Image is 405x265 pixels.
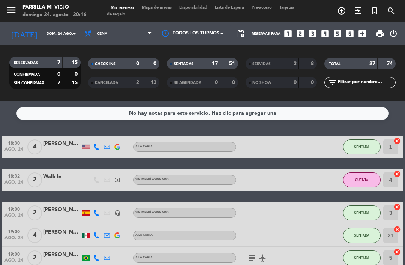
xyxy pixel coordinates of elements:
[153,61,158,66] strong: 0
[135,145,153,148] span: A LA CARTA
[6,26,43,42] i: [DATE]
[4,227,23,235] span: 19:00
[4,249,23,258] span: 19:00
[343,205,381,220] button: SENTADA
[337,78,395,87] input: Filtrar por nombre...
[345,29,355,39] i: looks_6
[43,139,81,148] div: [PERSON_NAME]
[57,72,60,77] strong: 0
[43,205,81,214] div: [PERSON_NAME] [PERSON_NAME]
[343,172,381,187] button: CUENTA
[43,228,81,237] div: [PERSON_NAME]
[70,29,79,38] i: arrow_drop_down
[129,109,276,118] div: No hay notas para este servicio. Haz clic para agregar una
[308,29,318,39] i: looks_3
[393,137,401,145] i: cancel
[337,6,346,15] i: add_circle_outline
[311,80,315,85] strong: 0
[72,80,79,85] strong: 15
[174,81,201,85] span: RE AGENDADA
[354,211,369,215] span: SENTADA
[354,6,363,15] i: exit_to_app
[4,180,23,189] span: ago. 24
[14,73,40,76] span: CONFIRMADA
[72,60,79,65] strong: 15
[136,61,139,66] strong: 0
[354,256,369,260] span: SENTADA
[375,29,384,38] span: print
[212,61,218,66] strong: 17
[383,4,399,17] span: BUSCAR
[215,80,218,85] strong: 0
[135,178,169,181] span: Sin menú asignado
[350,4,366,17] span: WALK IN
[22,4,87,11] div: Parrilla Mi Viejo
[393,170,401,178] i: cancel
[4,235,23,244] span: ago. 24
[295,29,305,39] i: looks_two
[114,144,120,150] img: google-logo.png
[27,205,42,220] span: 2
[370,6,379,15] i: turned_in_not
[4,213,23,222] span: ago. 24
[355,178,368,182] span: CUENTA
[252,62,271,66] span: SERVIDAS
[135,256,153,259] span: A LA CARTA
[211,6,248,10] span: Lista de Espera
[114,177,120,183] i: exit_to_app
[343,228,381,243] button: SENTADA
[43,250,81,259] div: [PERSON_NAME]
[393,226,401,233] i: cancel
[320,29,330,39] i: looks_4
[333,29,342,39] i: looks_5
[232,80,237,85] strong: 0
[150,80,158,85] strong: 13
[43,172,81,181] div: Walk In
[4,171,23,180] span: 18:32
[389,29,398,38] i: power_settings_new
[57,80,60,85] strong: 7
[258,253,267,262] i: airplanemode_active
[393,248,401,256] i: cancel
[6,4,17,18] button: menu
[294,80,297,85] strong: 0
[14,61,38,65] span: RESERVADAS
[135,234,153,237] span: A LA CARTA
[27,139,42,154] span: 4
[57,60,60,65] strong: 7
[95,62,115,66] span: CHECK INS
[174,62,193,66] span: SENTADAS
[14,81,44,85] span: SIN CONFIRMAR
[387,22,399,45] div: LOG OUT
[247,253,256,262] i: subject
[328,78,337,87] i: filter_list
[107,6,138,10] span: Mis reservas
[311,61,315,66] strong: 8
[357,29,367,39] i: add_box
[136,80,139,85] strong: 2
[6,4,17,16] i: menu
[343,139,381,154] button: SENTADA
[22,11,87,19] div: domingo 24. agosto - 20:16
[387,6,396,15] i: search
[135,211,169,214] span: Sin menú asignado
[329,62,340,66] span: TOTAL
[75,72,79,77] strong: 0
[354,233,369,237] span: SENTADA
[95,81,118,85] span: CANCELADA
[27,228,42,243] span: 4
[114,210,120,216] i: headset_mic
[369,61,375,66] strong: 27
[114,232,120,238] img: google-logo.png
[393,203,401,211] i: cancel
[4,204,23,213] span: 19:00
[27,172,42,187] span: 2
[354,145,369,149] span: SENTADA
[283,29,293,39] i: looks_one
[294,61,297,66] strong: 3
[333,4,350,17] span: RESERVAR MESA
[387,61,394,66] strong: 74
[97,32,107,36] span: Cena
[252,81,271,85] span: NO SHOW
[4,147,23,156] span: ago. 24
